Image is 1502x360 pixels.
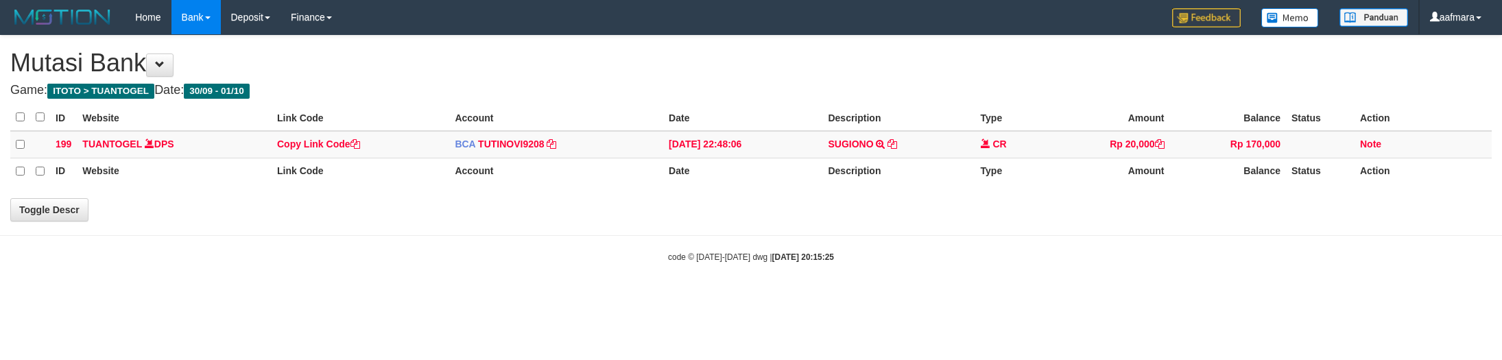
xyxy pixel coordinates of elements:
[1286,104,1355,131] th: Status
[992,139,1006,149] span: CR
[10,7,115,27] img: MOTION_logo.png
[449,104,663,131] th: Account
[50,158,77,184] th: ID
[822,158,975,184] th: Description
[663,131,822,158] td: [DATE] 22:48:06
[1045,158,1169,184] th: Amount
[1045,131,1169,158] td: Rp 20,000
[663,158,822,184] th: Date
[822,104,975,131] th: Description
[1261,8,1319,27] img: Button%20Memo.svg
[1170,131,1286,158] td: Rp 170,000
[772,252,834,262] strong: [DATE] 20:15:25
[77,104,272,131] th: Website
[277,139,360,149] a: Copy Link Code
[1172,8,1241,27] img: Feedback.jpg
[449,158,663,184] th: Account
[272,158,449,184] th: Link Code
[455,139,475,149] span: BCA
[1360,139,1381,149] a: Note
[975,158,1046,184] th: Type
[1045,104,1169,131] th: Amount
[47,84,154,99] span: ITOTO > TUANTOGEL
[77,131,272,158] td: DPS
[184,84,250,99] span: 30/09 - 01/10
[10,49,1492,77] h1: Mutasi Bank
[1339,8,1408,27] img: panduan.png
[77,158,272,184] th: Website
[1170,104,1286,131] th: Balance
[56,139,71,149] span: 199
[663,104,822,131] th: Date
[10,84,1492,97] h4: Game: Date:
[272,104,449,131] th: Link Code
[1355,158,1492,184] th: Action
[1355,104,1492,131] th: Action
[50,104,77,131] th: ID
[975,104,1046,131] th: Type
[668,252,834,262] small: code © [DATE]-[DATE] dwg |
[828,139,873,149] a: SUGIONO
[10,198,88,221] a: Toggle Descr
[82,139,142,149] a: TUANTOGEL
[1170,158,1286,184] th: Balance
[1286,158,1355,184] th: Status
[478,139,544,149] a: TUTINOVI9208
